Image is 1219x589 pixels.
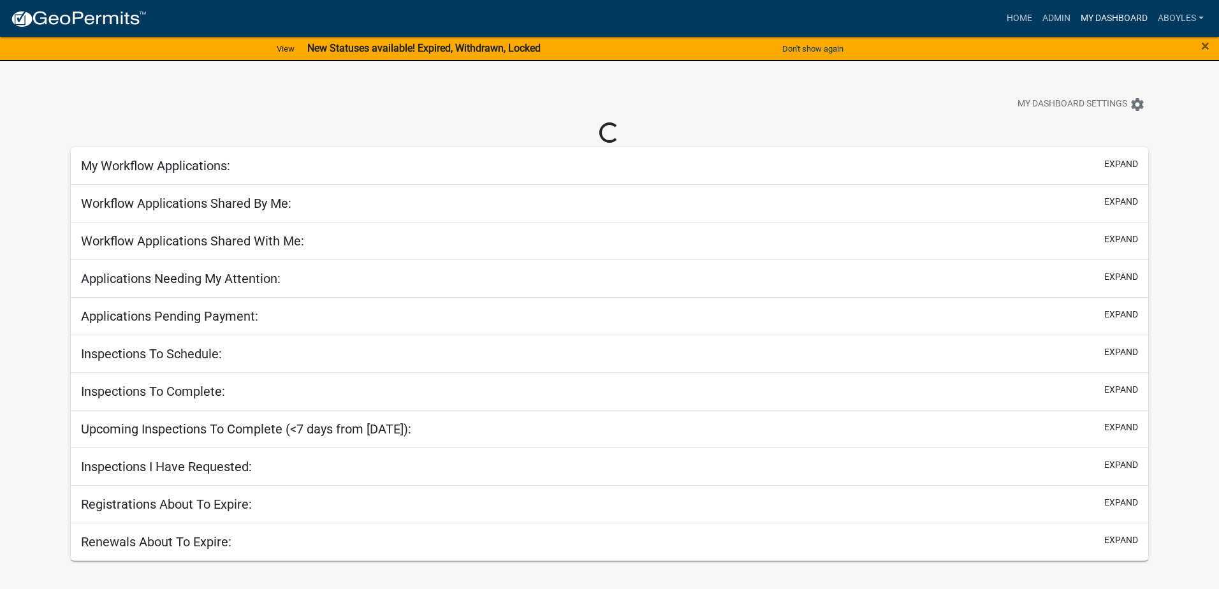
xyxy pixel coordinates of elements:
a: aboyles [1153,6,1209,31]
button: expand [1104,233,1138,246]
button: My Dashboard Settingssettings [1007,92,1155,117]
button: expand [1104,345,1138,359]
h5: Workflow Applications Shared By Me: [81,196,291,211]
h5: Inspections To Schedule: [81,346,222,361]
a: Admin [1037,6,1076,31]
button: expand [1104,195,1138,208]
h5: My Workflow Applications: [81,158,230,173]
h5: Renewals About To Expire: [81,534,231,549]
button: expand [1104,496,1138,509]
span: My Dashboard Settings [1018,97,1127,112]
h5: Inspections To Complete: [81,384,225,399]
button: expand [1104,458,1138,472]
h5: Applications Pending Payment: [81,309,258,324]
h5: Upcoming Inspections To Complete (<7 days from [DATE]): [81,421,411,437]
h5: Registrations About To Expire: [81,497,252,512]
h5: Applications Needing My Attention: [81,271,281,286]
button: Don't show again [777,38,849,59]
i: settings [1130,97,1145,112]
button: expand [1104,270,1138,284]
h5: Workflow Applications Shared With Me: [81,233,304,249]
button: expand [1104,421,1138,434]
span: × [1201,37,1209,55]
button: expand [1104,534,1138,547]
button: expand [1104,383,1138,396]
h5: Inspections I Have Requested: [81,459,252,474]
strong: New Statuses available! Expired, Withdrawn, Locked [307,42,541,54]
a: Home [1002,6,1037,31]
button: Close [1201,38,1209,54]
a: My Dashboard [1076,6,1153,31]
button: expand [1104,157,1138,171]
button: expand [1104,308,1138,321]
a: View [272,38,300,59]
